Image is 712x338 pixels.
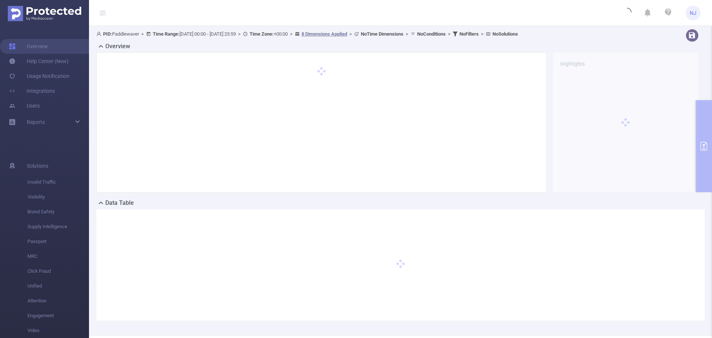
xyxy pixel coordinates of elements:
span: > [347,31,354,37]
b: Time Zone: [250,31,274,37]
i: icon: loading [623,8,632,18]
a: Overview [9,39,48,54]
u: 8 Dimensions Applied [301,31,347,37]
h2: Overview [105,42,130,51]
span: > [139,31,146,37]
span: Reports [27,119,45,125]
b: No Conditions [417,31,446,37]
span: NJ [690,6,696,20]
span: Supply Intelligence [27,219,89,234]
span: Visibility [27,190,89,204]
img: Protected Media [8,6,81,21]
span: Engagement [27,308,89,323]
a: Integrations [9,83,55,98]
span: > [446,31,453,37]
span: Invalid Traffic [27,175,89,190]
span: Brand Safety [27,204,89,219]
b: Time Range: [153,31,179,37]
span: Attention [27,293,89,308]
b: No Filters [459,31,479,37]
span: MRC [27,249,89,264]
b: No Solutions [492,31,518,37]
span: Paddlewaver [DATE] 00:00 - [DATE] 23:59 +00:00 [96,31,518,37]
b: No Time Dimensions [361,31,403,37]
a: Reports [27,115,45,129]
a: Usage Notification [9,69,69,83]
span: > [236,31,243,37]
span: > [403,31,411,37]
a: Help Center (New) [9,54,69,69]
span: Click Fraud [27,264,89,279]
h2: Data Table [105,198,134,207]
span: Solutions [27,158,48,173]
i: icon: user [96,32,103,36]
span: Unified [27,279,89,293]
span: > [479,31,486,37]
span: > [288,31,295,37]
a: Users [9,98,40,113]
b: PID: [103,31,112,37]
span: Video [27,323,89,338]
span: Passport [27,234,89,249]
